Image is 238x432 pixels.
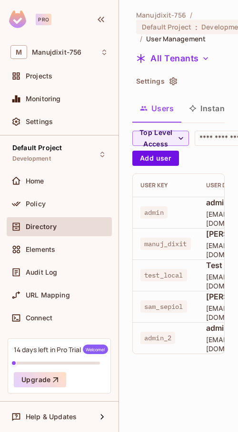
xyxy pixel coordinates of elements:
[140,182,191,189] div: User Key
[26,291,70,299] span: URL Mapping
[14,345,108,354] div: 14 days left in Pro Trial
[14,372,66,387] button: Upgrade
[132,51,213,66] button: All Tenants
[142,22,191,31] span: Default Project
[26,413,77,421] span: Help & Updates
[138,127,174,150] span: Top Level Access
[146,34,206,43] span: User Management
[140,238,191,250] span: manuj_dixit
[136,10,186,19] span: the active workspace
[32,48,81,56] span: Workspace: Manujdixit-756
[12,144,62,152] span: Default Project
[10,45,27,59] span: M
[140,332,175,344] span: admin_2
[26,269,57,276] span: Audit Log
[132,131,189,146] button: Top Level Access
[9,10,26,28] img: SReyMgAAAABJRU5ErkJggg==
[195,23,198,31] span: :
[190,10,192,19] li: /
[26,118,53,125] span: Settings
[26,177,44,185] span: Home
[26,314,52,322] span: Connect
[140,269,187,281] span: test_local
[132,96,181,120] button: Users
[26,223,57,230] span: Directory
[12,155,51,163] span: Development
[26,72,52,80] span: Projects
[26,200,46,208] span: Policy
[36,14,51,25] div: Pro
[83,345,108,354] span: Welcome!
[140,34,142,43] li: /
[140,206,168,219] span: admin
[132,151,179,166] button: Add user
[140,300,187,313] span: sam_sepiol
[26,95,61,103] span: Monitoring
[26,246,55,253] span: Elements
[132,74,180,89] button: Settings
